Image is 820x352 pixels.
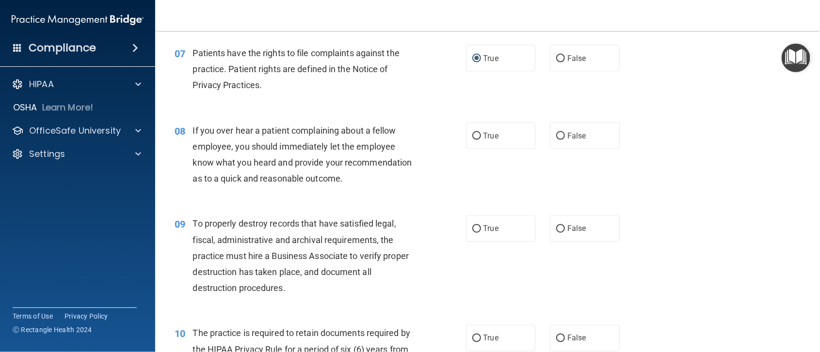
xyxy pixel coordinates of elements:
[193,48,400,90] span: Patients have the rights to file complaints against the practice. Patient rights are defined in t...
[175,125,185,137] span: 08
[12,10,144,30] img: PMB logo
[472,55,481,62] input: True
[782,44,810,72] button: Open Resource Center
[556,133,565,140] input: False
[64,311,108,321] a: Privacy Policy
[472,133,481,140] input: True
[13,102,37,113] p: OSHA
[556,226,565,233] input: False
[42,102,94,113] p: Learn More!
[652,290,808,329] iframe: Drift Widget Chat Controller
[193,218,409,293] span: To properly destroy records that have satisfied legal, fiscal, administrative and archival requir...
[567,224,586,233] span: False
[29,41,96,55] h4: Compliance
[175,48,185,60] span: 07
[13,311,53,321] a: Terms of Use
[193,125,412,184] span: If you over hear a patient complaining about a fellow employee, you should immediately let the em...
[556,335,565,342] input: False
[567,131,586,140] span: False
[556,55,565,62] input: False
[12,148,141,160] a: Settings
[483,131,498,140] span: True
[483,334,498,343] span: True
[483,224,498,233] span: True
[29,78,54,90] p: HIPAA
[472,226,481,233] input: True
[567,54,586,63] span: False
[175,328,185,339] span: 10
[12,78,141,90] a: HIPAA
[29,148,65,160] p: Settings
[175,218,185,230] span: 09
[472,335,481,342] input: True
[483,54,498,63] span: True
[567,334,586,343] span: False
[29,125,121,137] p: OfficeSafe University
[12,125,141,137] a: OfficeSafe University
[13,325,92,335] span: Ⓒ Rectangle Health 2024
